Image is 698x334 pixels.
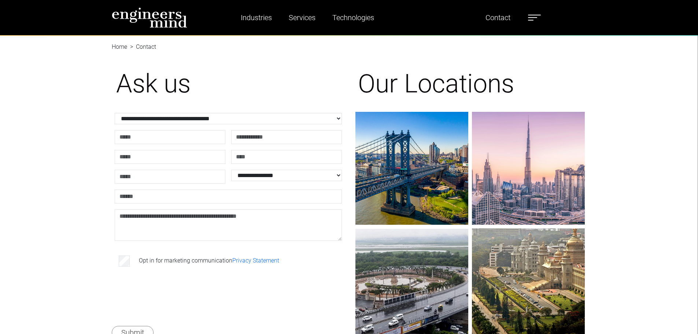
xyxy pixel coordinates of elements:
[127,43,156,51] li: Contact
[139,256,279,265] label: Opt in for marketing communication
[112,43,127,50] a: Home
[358,68,582,99] h1: Our Locations
[116,280,228,308] iframe: reCAPTCHA
[116,68,340,99] h1: Ask us
[472,112,585,225] img: gif
[112,35,587,44] nav: breadcrumb
[232,257,279,264] a: Privacy Statement
[355,112,468,225] img: gif
[286,9,318,26] a: Services
[483,9,513,26] a: Contact
[238,9,275,26] a: Industries
[112,7,187,28] img: logo
[329,9,377,26] a: Technologies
